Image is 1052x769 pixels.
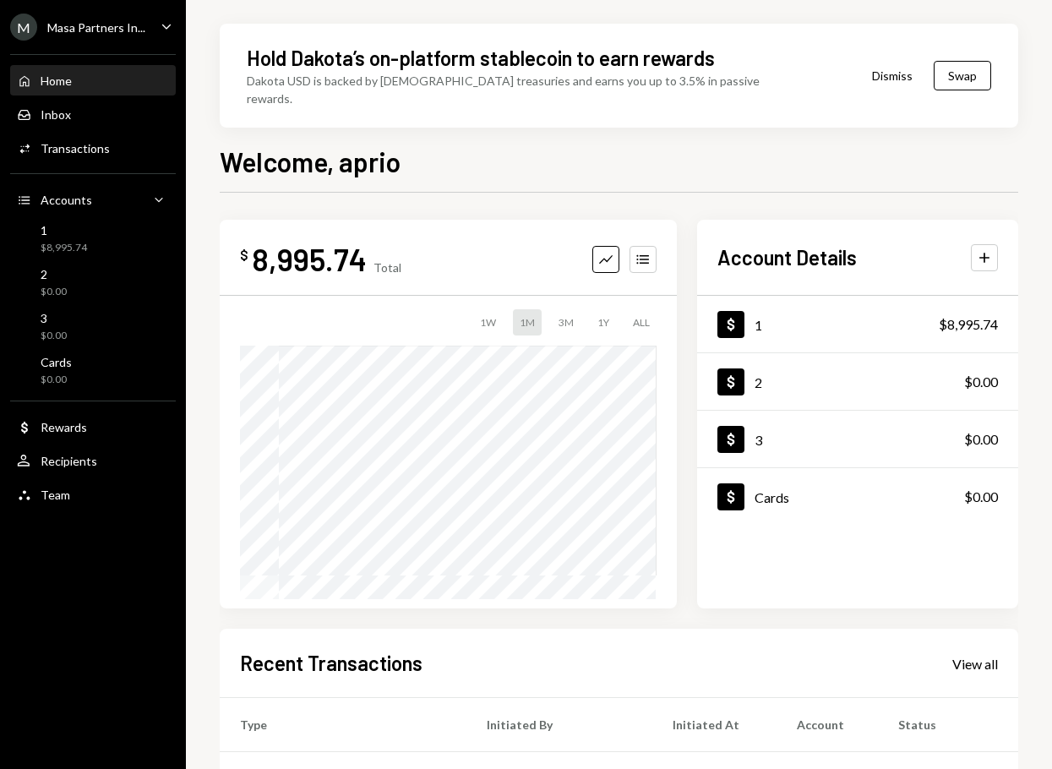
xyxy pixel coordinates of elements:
h2: Account Details [717,243,857,271]
div: Recipients [41,454,97,468]
a: Home [10,65,176,95]
button: Swap [934,61,991,90]
th: Initiated At [652,698,777,752]
th: Initiated By [466,698,652,752]
h1: Welcome, aprio [220,145,401,178]
a: Rewards [10,412,176,442]
a: 3$0.00 [697,411,1018,467]
a: Accounts [10,184,176,215]
div: $0.00 [964,487,998,507]
div: 1 [41,223,87,237]
div: Transactions [41,141,110,155]
div: $8,995.74 [41,241,87,255]
div: 2 [41,267,67,281]
div: Team [41,488,70,502]
div: $ [240,247,248,264]
div: $0.00 [41,373,72,387]
div: 1Y [591,309,616,335]
div: Cards [41,355,72,369]
div: 3 [755,432,762,448]
div: Home [41,74,72,88]
div: 1M [513,309,542,335]
div: $8,995.74 [939,314,998,335]
button: Dismiss [851,56,934,95]
a: Inbox [10,99,176,129]
div: 1 [755,317,762,333]
div: 3 [41,311,67,325]
th: Status [878,698,1018,752]
h2: Recent Transactions [240,649,422,677]
a: Team [10,479,176,510]
div: Total [373,260,401,275]
a: Cards$0.00 [10,350,176,390]
th: Account [777,698,878,752]
a: 2$0.00 [10,262,176,303]
div: 3M [552,309,581,335]
a: View all [952,654,998,673]
a: 1$8,995.74 [697,296,1018,352]
div: Dakota USD is backed by [DEMOGRAPHIC_DATA] treasuries and earns you up to 3.5% in passive rewards. [247,72,805,107]
div: $0.00 [41,329,67,343]
div: Cards [755,489,789,505]
th: Type [220,698,466,752]
a: 1$8,995.74 [10,218,176,259]
a: Transactions [10,133,176,163]
a: Cards$0.00 [697,468,1018,525]
div: Rewards [41,420,87,434]
div: Masa Partners In... [47,20,145,35]
div: $0.00 [964,429,998,450]
div: Inbox [41,107,71,122]
div: 1W [473,309,503,335]
div: ALL [626,309,657,335]
div: $0.00 [964,372,998,392]
a: Recipients [10,445,176,476]
div: M [10,14,37,41]
div: 8,995.74 [252,240,367,278]
div: 2 [755,374,762,390]
a: 3$0.00 [10,306,176,346]
div: Accounts [41,193,92,207]
a: 2$0.00 [697,353,1018,410]
div: View all [952,656,998,673]
div: Hold Dakota’s on-platform stablecoin to earn rewards [247,44,715,72]
div: $0.00 [41,285,67,299]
